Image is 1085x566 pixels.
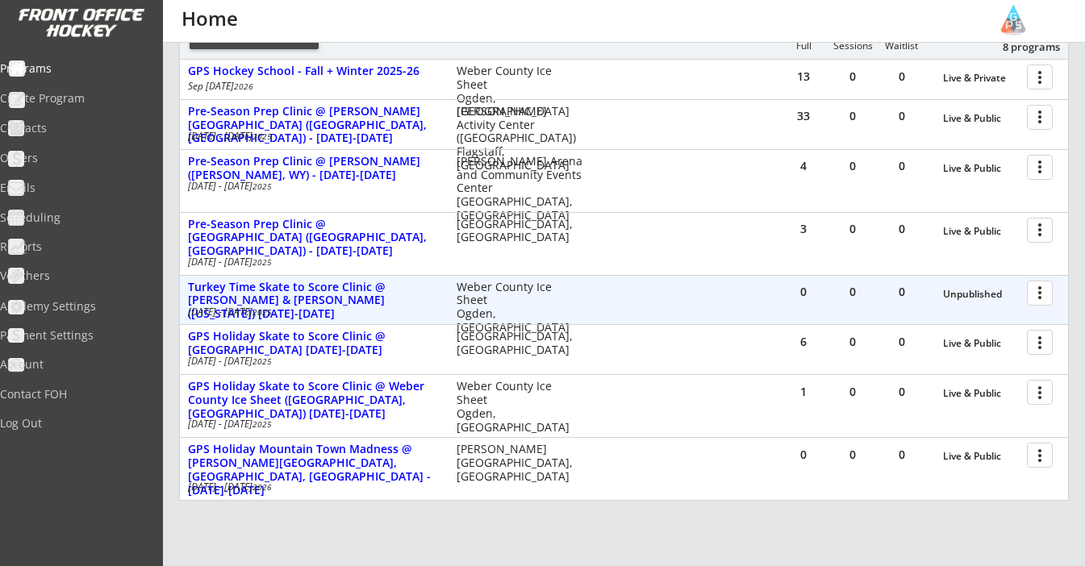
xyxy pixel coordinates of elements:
div: 8 programs [976,40,1060,54]
div: 1 [779,386,828,397]
div: 0 [828,449,877,460]
div: GPS Holiday Skate to Score Clinic @ Weber County Ice Sheet ([GEOGRAPHIC_DATA], [GEOGRAPHIC_DATA])... [188,380,440,420]
div: 0 [828,110,877,122]
div: 3 [779,223,828,235]
div: Full [779,40,828,52]
div: Live & Public [943,451,1019,462]
div: Sessions [828,40,877,52]
div: 0 [878,223,926,235]
div: Sep [DATE] [188,81,435,91]
div: Pre-Season Prep Clinic @ [PERSON_NAME][GEOGRAPHIC_DATA] ([GEOGRAPHIC_DATA], [GEOGRAPHIC_DATA]) - ... [188,105,440,145]
div: [DATE] - [DATE] [188,131,435,141]
div: [PERSON_NAME][GEOGRAPHIC_DATA], [GEOGRAPHIC_DATA] [457,443,583,483]
div: [DATE] - [DATE] [188,356,435,366]
div: Weber County Ice Sheet Ogden, [GEOGRAPHIC_DATA] [457,65,583,119]
div: GPS Holiday Skate to Score Clinic @ [GEOGRAPHIC_DATA] [DATE]-[DATE] [188,330,440,357]
div: 0 [878,336,926,348]
div: [DATE] - [DATE] [188,257,435,267]
div: [GEOGRAPHIC_DATA], [GEOGRAPHIC_DATA] [457,330,583,357]
div: Weber County Ice Sheet Ogden, [GEOGRAPHIC_DATA] [457,380,583,434]
button: more_vert [1027,281,1053,306]
div: Live & Public [943,388,1019,399]
div: Waitlist [877,40,925,52]
div: [PERSON_NAME] Arena and Community Events Center [GEOGRAPHIC_DATA], [GEOGRAPHIC_DATA] [457,155,583,223]
div: 0 [878,386,926,397]
em: 2025 [252,356,272,367]
div: [DATE] - [DATE] [188,181,435,191]
div: 0 [828,336,877,348]
div: 4 [779,160,828,172]
div: Turkey Time Skate to Score Clinic @ [PERSON_NAME] & [PERSON_NAME] ([US_STATE]) [DATE]-[DATE] [188,281,440,321]
div: Pre-Season Prep Clinic @ [PERSON_NAME] ([PERSON_NAME], WY) - [DATE]-[DATE] [188,155,440,182]
em: 2026 [234,81,253,92]
div: 0 [878,449,926,460]
div: Live & Public [943,113,1019,124]
button: more_vert [1027,218,1053,243]
button: more_vert [1027,105,1053,130]
div: Pre-Season Prep Clinic @ [GEOGRAPHIC_DATA] ([GEOGRAPHIC_DATA], [GEOGRAPHIC_DATA]) - [DATE]-[DATE] [188,218,440,258]
div: 13 [779,71,828,82]
div: 0 [878,160,926,172]
div: [PERSON_NAME] Activity Center ([GEOGRAPHIC_DATA]) Flagstaff, [GEOGRAPHIC_DATA] [457,105,583,173]
div: Unpublished [943,289,1019,300]
div: 0 [828,71,877,82]
div: 0 [779,286,828,298]
div: 0 [828,286,877,298]
div: [DATE] - [DATE] [188,307,435,317]
div: [DATE] - [DATE] [188,419,435,429]
em: 2025 [252,181,272,192]
div: Live & Public [943,163,1019,174]
div: 0 [828,386,877,397]
div: Live & Public [943,338,1019,349]
button: more_vert [1027,65,1053,89]
div: 0 [878,110,926,122]
em: 2025 [252,418,272,430]
div: 0 [828,223,877,235]
div: GPS Holiday Mountain Town Madness @ [PERSON_NAME][GEOGRAPHIC_DATA], [GEOGRAPHIC_DATA], [GEOGRAPHI... [188,443,440,497]
em: 2025 [252,256,272,268]
div: GPS Hockey School - Fall + Winter 2025-26 [188,65,440,78]
button: more_vert [1027,380,1053,405]
button: more_vert [1027,155,1053,180]
em: 2025 [252,131,272,142]
div: Live & Private [943,73,1019,84]
div: 0 [878,71,926,82]
div: 0 [878,286,926,298]
div: Weber County Ice Sheet Ogden, [GEOGRAPHIC_DATA] [457,281,583,335]
button: more_vert [1027,443,1053,468]
em: 2025 [252,306,272,318]
div: [DATE] - [DATE] [188,482,435,492]
div: Live & Public [943,226,1019,237]
div: [GEOGRAPHIC_DATA], [GEOGRAPHIC_DATA] [457,218,583,245]
div: 0 [779,449,828,460]
div: 33 [779,110,828,122]
em: 2026 [252,481,272,493]
div: 0 [828,160,877,172]
div: 6 [779,336,828,348]
button: more_vert [1027,330,1053,355]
